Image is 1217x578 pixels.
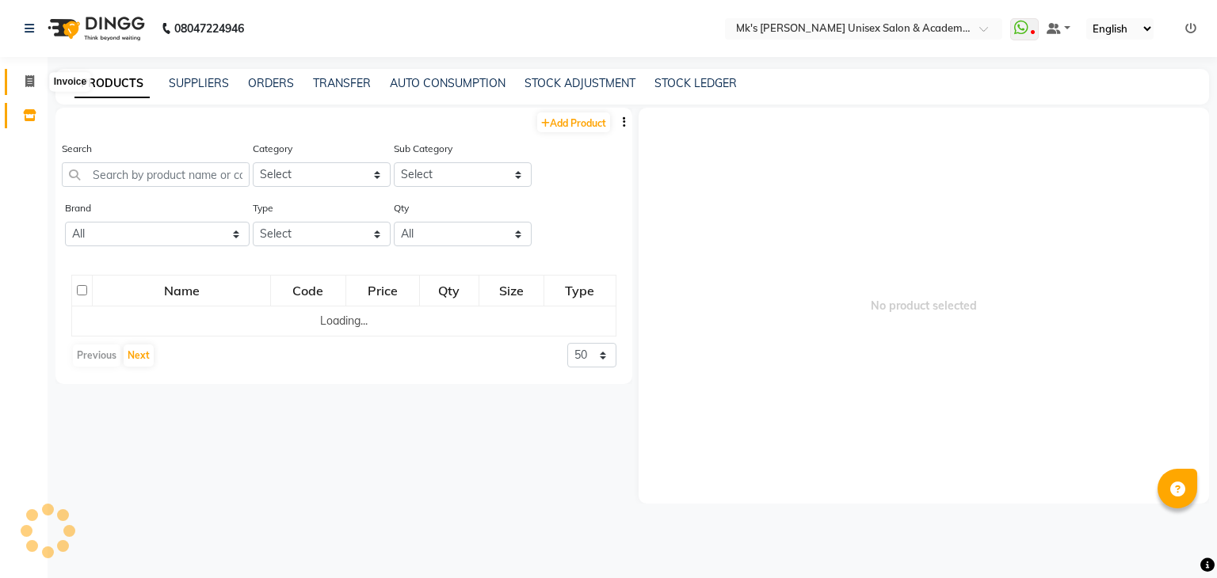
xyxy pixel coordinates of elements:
div: Type [545,276,615,305]
a: PRODUCTS [74,70,150,98]
label: Qty [394,201,409,215]
label: Brand [65,201,91,215]
div: Invoice [50,73,90,92]
a: STOCK LEDGER [654,76,737,90]
label: Search [62,142,92,156]
button: Next [124,344,154,367]
label: Category [253,142,292,156]
label: Sub Category [394,142,452,156]
div: Qty [421,276,478,305]
div: Name [93,276,269,305]
a: AUTO CONSUMPTION [390,76,505,90]
span: No product selected [639,108,1209,504]
a: STOCK ADJUSTMENT [525,76,635,90]
td: Loading... [72,306,616,337]
a: SUPPLIERS [169,76,229,90]
a: Add Product [537,112,610,132]
b: 08047224946 [174,6,244,51]
a: ORDERS [248,76,294,90]
input: Search by product name or code [62,162,250,187]
div: Size [480,276,543,305]
div: Code [272,276,345,305]
label: Type [253,201,273,215]
div: Price [347,276,418,305]
img: logo [40,6,149,51]
a: TRANSFER [313,76,371,90]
